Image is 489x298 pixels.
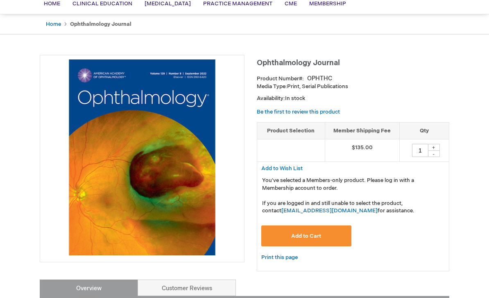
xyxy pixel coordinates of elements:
a: Add to Wish List [261,165,303,172]
a: Be the first to review this product [257,109,340,115]
a: Home [46,21,61,27]
p: Availability: [257,95,449,102]
span: Ophthalmology Journal [257,59,340,67]
p: You've selected a Members-only product. Please log in with a Membership account to order. If you ... [262,177,444,215]
div: - [428,150,440,157]
th: Qty [399,122,449,139]
a: Customer Reviews [138,280,236,296]
strong: Media Type: [257,83,287,90]
span: Home [44,0,60,7]
span: Clinical Education [72,0,132,7]
span: Membership [309,0,346,7]
a: Overview [40,280,138,296]
a: [EMAIL_ADDRESS][DOMAIN_NAME] [281,207,378,214]
th: Member Shipping Fee [325,122,399,139]
span: In stock [285,95,305,102]
p: Print, Serial Publications [257,83,449,91]
td: $135.00 [325,139,399,162]
a: Print this page [261,253,298,263]
div: OPHTHC [307,75,332,83]
strong: Product Number [257,75,304,82]
input: Qty [412,144,428,157]
span: CME [285,0,297,7]
span: [MEDICAL_DATA] [145,0,191,7]
strong: Ophthalmology Journal [70,21,131,27]
span: Add to Cart [291,233,321,239]
span: Practice Management [203,0,272,7]
button: Add to Cart [261,225,351,246]
div: + [428,144,440,151]
img: Ophthalmology Journal [44,59,240,255]
th: Product Selection [257,122,325,139]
